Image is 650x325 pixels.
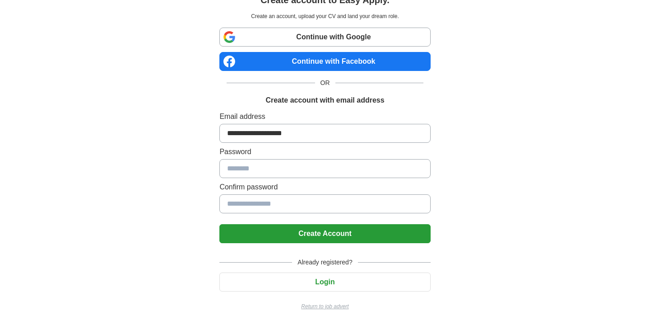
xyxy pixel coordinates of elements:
[219,111,430,122] label: Email address
[219,273,430,292] button: Login
[219,182,430,193] label: Confirm password
[219,146,430,157] label: Password
[219,224,430,243] button: Create Account
[221,12,428,20] p: Create an account, upload your CV and land your dream role.
[219,28,430,47] a: Continue with Google
[292,258,357,267] span: Already registered?
[265,95,384,106] h1: Create account with email address
[315,78,335,88] span: OR
[219,278,430,286] a: Login
[219,302,430,311] a: Return to job advert
[219,52,430,71] a: Continue with Facebook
